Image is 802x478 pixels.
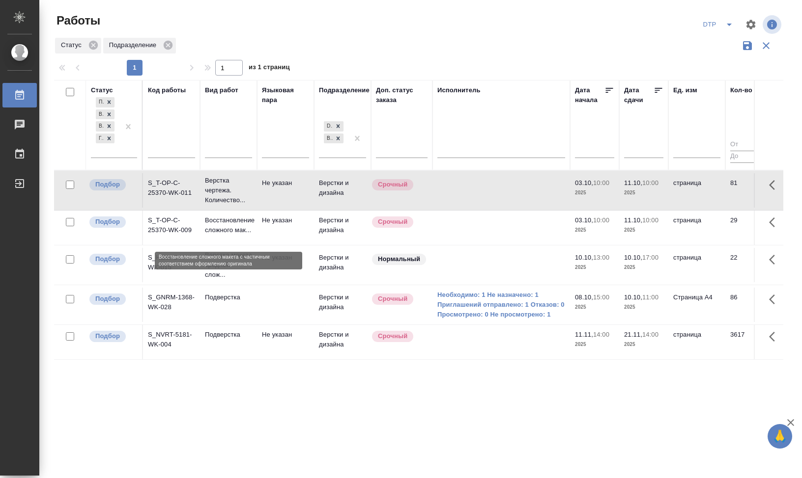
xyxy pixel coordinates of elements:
[624,216,642,224] p: 11.10,
[95,133,115,145] div: Подбор, В ожидании, В работе, Готов к работе
[575,179,593,186] p: 03.10,
[54,13,100,28] span: Работы
[593,331,609,338] p: 14:00
[763,173,787,197] button: Здесь прячутся важные кнопки
[103,38,176,53] div: Подразделение
[730,139,770,151] input: От
[88,215,137,229] div: Можно подбирать исполнителей
[642,331,659,338] p: 14:00
[575,340,614,349] p: 2025
[205,330,252,340] p: Подверстка
[88,178,137,191] div: Можно подбирать исполнителей
[668,248,725,282] td: страница
[314,173,371,208] td: Верстки и дизайна
[668,211,725,245] td: страница
[575,216,593,224] p: 03.10,
[642,179,659,186] p: 10:00
[95,254,120,264] p: Подбор
[763,288,787,311] button: Здесь прячутся важные кнопки
[593,216,609,224] p: 10:00
[324,133,333,144] div: Верстки и дизайна
[624,263,663,272] p: 2025
[376,85,428,105] div: Доп. статус заказа
[575,225,614,235] p: 2025
[143,173,200,208] td: S_T-OP-C-25370-WK-011
[642,216,659,224] p: 10:00
[624,254,642,261] p: 10.10,
[95,120,115,133] div: Подбор, В ожидании, В работе, Готов к работе
[257,173,314,208] td: Не указан
[96,97,104,107] div: Подбор
[725,173,774,208] td: 81
[143,211,200,245] td: S_T-OP-C-25370-WK-009
[642,293,659,301] p: 11:00
[378,254,420,264] p: Нормальный
[323,120,344,133] div: DTPspecialists, Верстки и дизайна
[88,253,137,266] div: Можно подбирать исполнителей
[95,294,120,304] p: Подбор
[324,121,333,132] div: DTPspecialists
[96,121,104,132] div: В работе
[725,211,774,245] td: 29
[249,61,290,76] span: из 1 страниц
[624,179,642,186] p: 11.10,
[61,40,85,50] p: Статус
[730,151,770,163] input: До
[624,85,654,105] div: Дата сдачи
[143,288,200,322] td: S_GNRM-1368-WK-028
[314,211,371,245] td: Верстки и дизайна
[109,40,160,50] p: Подразделение
[257,248,314,282] td: Не указан
[575,302,614,312] p: 2025
[624,188,663,198] p: 2025
[730,85,752,95] div: Кол-во
[768,424,792,449] button: 🙏
[593,179,609,186] p: 10:00
[757,36,775,55] button: Сбросить фильтры
[205,292,252,302] p: Подверстка
[624,340,663,349] p: 2025
[95,180,120,189] p: Подбор
[257,325,314,359] td: Не указан
[55,38,101,53] div: Статус
[378,294,407,304] p: Срочный
[673,85,697,95] div: Ед. изм
[668,173,725,208] td: страница
[763,15,783,34] span: Посмотреть информацию
[725,248,774,282] td: 22
[772,426,788,447] span: 🙏
[319,85,370,95] div: Подразделение
[668,325,725,359] td: страница
[593,254,609,261] p: 13:00
[262,85,309,105] div: Языковая пара
[205,85,238,95] div: Вид работ
[725,325,774,359] td: 3617
[88,330,137,343] div: Можно подбирать исполнителей
[575,331,593,338] p: 11.11,
[314,325,371,359] td: Верстки и дизайна
[575,254,593,261] p: 10.10,
[437,290,565,319] a: Необходимо: 1 Не назначено: 1 Приглашений отправлено: 1 Отказов: 0 Просмотрено: 0 Не просмотрено: 1
[88,292,137,306] div: Можно подбирать исполнителей
[624,225,663,235] p: 2025
[624,293,642,301] p: 10.10,
[96,109,104,120] div: В ожидании
[763,211,787,234] button: Здесь прячутся важные кнопки
[143,325,200,359] td: S_NVRT-5181-WK-004
[95,331,120,341] p: Подбор
[763,325,787,348] button: Здесь прячутся важные кнопки
[323,133,344,145] div: DTPspecialists, Верстки и дизайна
[314,248,371,282] td: Верстки и дизайна
[95,96,115,108] div: Подбор, В ожидании, В работе, Готов к работе
[205,215,252,235] p: Восстановление сложного мак...
[91,85,113,95] div: Статус
[148,85,186,95] div: Код работы
[700,17,739,32] div: split button
[763,248,787,271] button: Здесь прячутся важные кнопки
[378,331,407,341] p: Срочный
[257,211,314,245] td: Не указан
[593,293,609,301] p: 15:00
[739,13,763,36] span: Настроить таблицу
[205,176,252,205] p: Верстка чертежа. Количество...
[437,85,481,95] div: Исполнитель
